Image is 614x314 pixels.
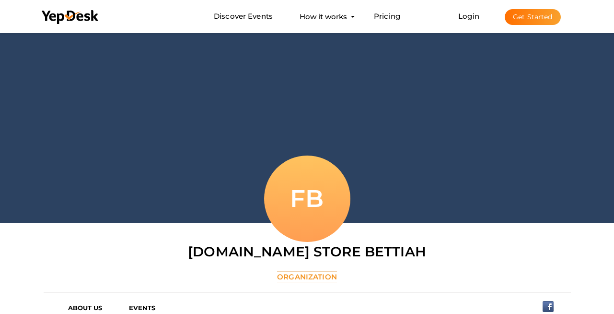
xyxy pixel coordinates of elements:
[188,242,426,261] label: [DOMAIN_NAME] Store Bettiah
[264,156,350,242] div: FB
[297,8,350,25] button: How it works
[374,8,400,25] a: Pricing
[543,301,554,312] img: facebook.png
[68,304,103,312] b: ABOUT US
[505,9,561,25] button: Get Started
[214,8,273,25] a: Discover Events
[129,304,156,312] b: EVENTS
[277,271,337,282] label: Organization
[458,12,479,21] a: Login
